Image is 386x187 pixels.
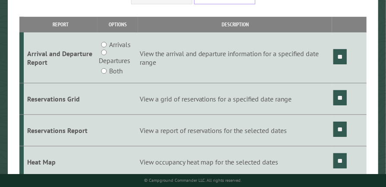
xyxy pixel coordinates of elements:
td: Reservations Grid [24,83,97,115]
td: View the arrival and departure information for a specified date range [138,32,332,83]
th: Options [97,17,138,32]
td: View occupancy heat map for the selected dates [138,146,332,177]
th: Report [24,17,97,32]
td: View a grid of reservations for a specified date range [138,83,332,115]
label: Both [109,66,122,76]
small: © Campground Commander LLC. All rights reserved. [144,177,242,183]
td: Reservations Report [24,114,97,146]
td: Heat Map [24,146,97,177]
th: Description [138,17,332,32]
td: View a report of reservations for the selected dates [138,114,332,146]
label: Departures [99,55,130,66]
label: Arrivals [109,39,131,50]
td: Arrival and Departure Report [24,32,97,83]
